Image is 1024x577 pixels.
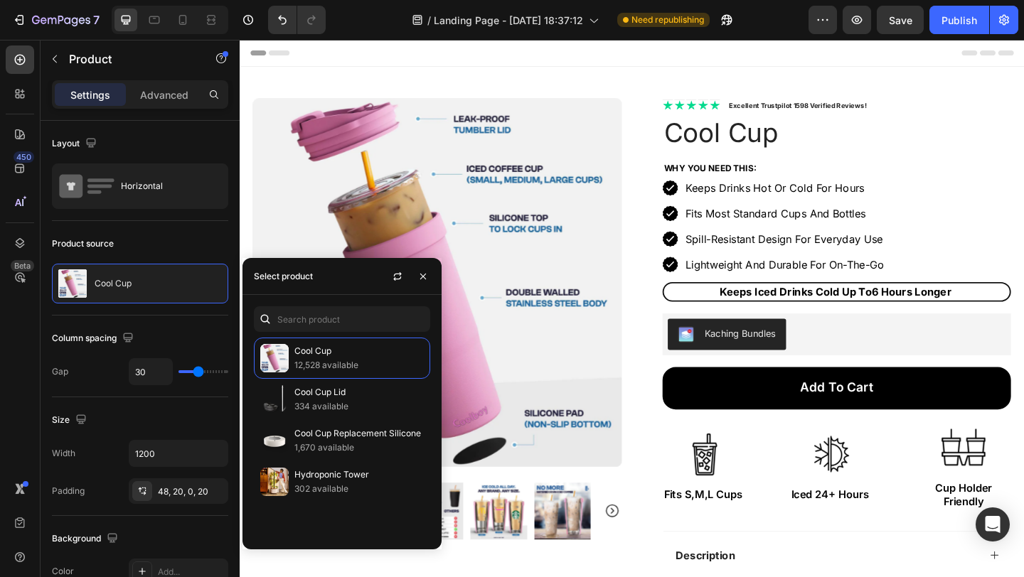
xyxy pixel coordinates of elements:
[474,554,539,568] strong: Description
[69,50,190,68] p: Product
[254,270,313,283] div: Select product
[294,358,424,372] p: 12,528 available
[93,11,100,28] p: 7
[942,13,977,28] div: Publish
[485,236,701,253] p: Lightweight And Durable For On-The-Go
[52,365,68,378] div: Gap
[610,370,690,388] div: Add to cart
[70,87,110,102] p: Settings
[58,269,87,298] img: product feature img
[129,359,172,384] input: Auto
[976,507,1010,541] div: Open Intercom Messenger
[294,344,424,358] p: Cool Cup
[476,422,533,479] img: gempages_586276637461447515-ca621d92-d32d-411d-841a-588de217b79d.png
[294,441,424,455] p: 1,670 available
[294,468,424,482] p: Hydroponic Tower
[52,329,137,348] div: Column spacing
[463,266,836,282] p: Keeps Iced Drinks Cold Up To
[294,482,424,496] p: 302 available
[485,153,701,170] p: Keeps Drinks Hot Or Cold For Hours
[52,485,85,497] div: Padding
[294,426,424,441] p: Cool Cup Replacement Silicone
[260,426,289,455] img: collections
[240,40,1024,577] iframe: Design area
[14,151,34,163] div: 450
[462,134,838,146] p: Why You need this:
[877,6,924,34] button: Save
[52,411,90,430] div: Size
[11,260,34,271] div: Beta
[6,6,106,34] button: 7
[294,385,424,399] p: Cool Cup Lid
[129,441,228,466] input: Auto
[462,487,548,502] p: Fits S,M,L Cups
[52,529,121,549] div: Background
[631,14,704,26] span: Need republishing
[268,6,326,34] div: Undo/Redo
[485,208,701,225] p: Spill-Resistant Design For Everyday Use
[466,303,594,338] button: Kaching Bundles
[260,344,289,372] img: collections
[397,504,414,521] button: Carousel Next Arrow
[614,422,671,479] img: gempages_586276637461447515-b588abb7-aa0b-4ce0-bf63-d48ff4b3255f.png
[929,6,989,34] button: Publish
[52,447,75,460] div: Width
[889,14,912,26] span: Save
[485,180,701,198] p: Fits Most Standard Cups And Bottles
[477,312,494,329] img: KachingBundles.png
[52,237,114,250] div: Product source
[460,356,839,402] button: Add to cart
[121,170,208,203] div: Horizontal
[506,312,583,327] div: Kaching Bundles
[260,385,289,414] img: collections
[158,485,225,498] div: 48, 20, 0, 20
[688,267,774,281] strong: 6 Hours Longer
[95,279,132,288] p: Cool Cup
[427,13,431,28] span: /
[460,82,839,122] h1: Cool Cup
[759,415,816,472] img: gempages_586276637461447515-deeb8148-42e4-4296-9c80-3559fbd88711.png
[533,67,682,75] strong: Excellent Trustpilot 1598 Verified Reviews!
[434,13,583,28] span: Landing Page - [DATE] 18:37:12
[140,87,188,102] p: Advanced
[260,468,289,496] img: collections
[294,399,424,414] p: 334 available
[600,487,685,502] p: Iced 24+ Hours
[254,306,430,332] input: Search in Settings & Advanced
[737,480,838,510] p: Cup Holder Friendly
[52,134,100,153] div: Layout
